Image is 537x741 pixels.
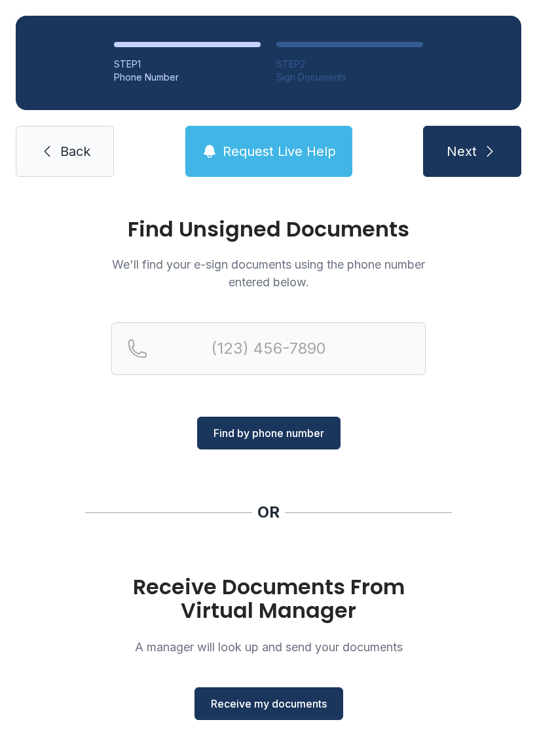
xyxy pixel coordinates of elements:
[111,638,426,656] p: A manager will look up and send your documents
[276,71,423,84] div: Sign Documents
[447,142,477,161] span: Next
[211,696,327,712] span: Receive my documents
[114,71,261,84] div: Phone Number
[257,502,280,523] div: OR
[111,322,426,375] input: Reservation phone number
[223,142,336,161] span: Request Live Help
[60,142,90,161] span: Back
[276,58,423,71] div: STEP 2
[111,256,426,291] p: We'll find your e-sign documents using the phone number entered below.
[111,575,426,622] h1: Receive Documents From Virtual Manager
[114,58,261,71] div: STEP 1
[111,219,426,240] h1: Find Unsigned Documents
[213,425,324,441] span: Find by phone number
